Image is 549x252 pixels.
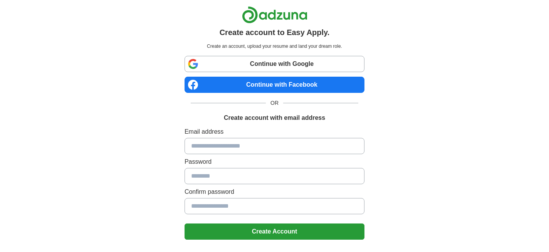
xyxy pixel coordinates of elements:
button: Create Account [185,223,364,240]
p: Create an account, upload your resume and land your dream role. [186,43,363,50]
label: Email address [185,127,364,136]
h1: Create account to Easy Apply. [220,27,330,38]
a: Continue with Google [185,56,364,72]
span: OR [266,99,283,107]
label: Confirm password [185,187,364,197]
h1: Create account with email address [224,113,325,123]
label: Password [185,157,364,166]
a: Continue with Facebook [185,77,364,93]
img: Adzuna logo [242,6,307,24]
